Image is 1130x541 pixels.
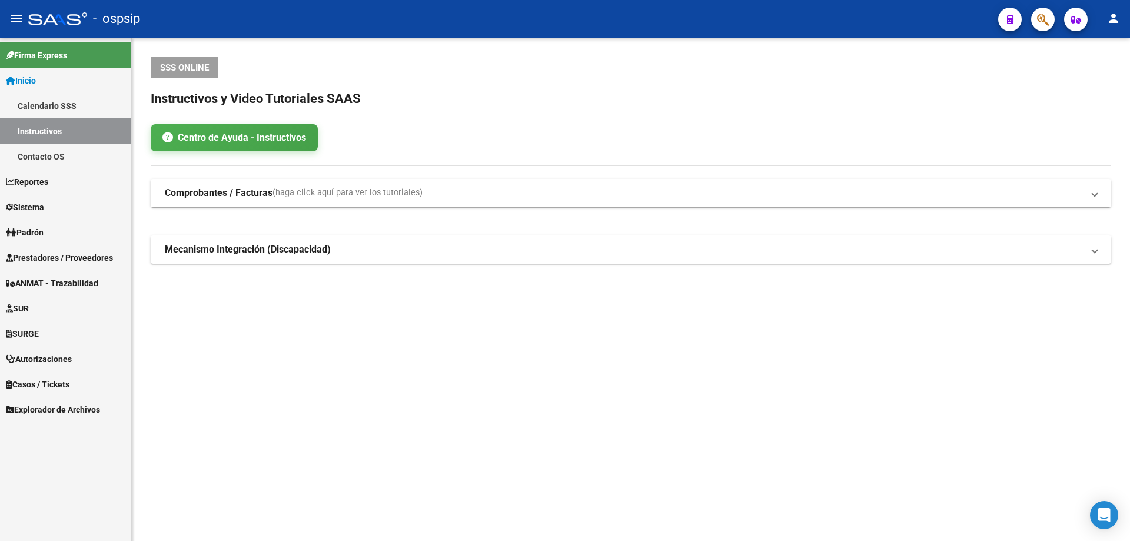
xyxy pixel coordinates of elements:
[1106,11,1121,25] mat-icon: person
[151,235,1111,264] mat-expansion-panel-header: Mecanismo Integración (Discapacidad)
[151,88,1111,110] h2: Instructivos y Video Tutoriales SAAS
[272,187,423,200] span: (haga click aquí para ver los tutoriales)
[6,251,113,264] span: Prestadores / Proveedores
[6,277,98,290] span: ANMAT - Trazabilidad
[93,6,140,32] span: - ospsip
[6,74,36,87] span: Inicio
[6,403,100,416] span: Explorador de Archivos
[6,175,48,188] span: Reportes
[151,57,218,78] button: SSS ONLINE
[151,179,1111,207] mat-expansion-panel-header: Comprobantes / Facturas(haga click aquí para ver los tutoriales)
[165,243,331,256] strong: Mecanismo Integración (Discapacidad)
[151,124,318,151] a: Centro de Ayuda - Instructivos
[165,187,272,200] strong: Comprobantes / Facturas
[6,201,44,214] span: Sistema
[6,226,44,239] span: Padrón
[6,49,67,62] span: Firma Express
[1090,501,1118,529] div: Open Intercom Messenger
[160,62,209,73] span: SSS ONLINE
[6,378,69,391] span: Casos / Tickets
[6,327,39,340] span: SURGE
[6,353,72,366] span: Autorizaciones
[9,11,24,25] mat-icon: menu
[6,302,29,315] span: SUR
